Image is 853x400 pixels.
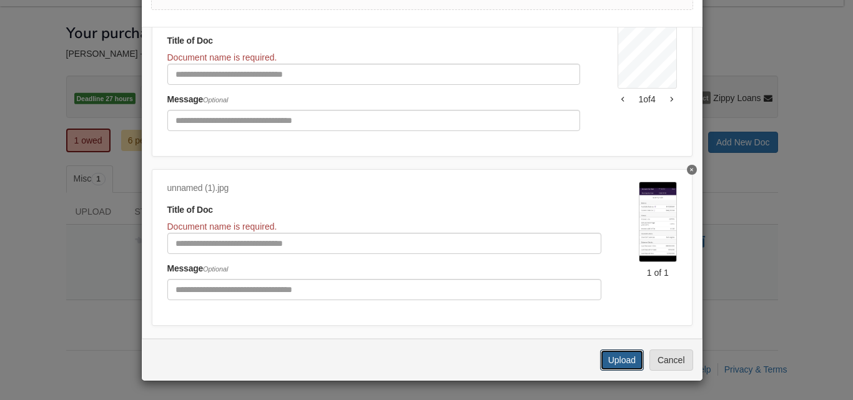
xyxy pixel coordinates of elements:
button: Cancel [649,349,693,371]
label: Title of Doc [167,203,213,217]
div: 1 of 1 [639,266,676,279]
label: Message [167,93,229,107]
label: Title of Doc [167,34,213,48]
label: Message [167,262,229,276]
div: Document name is required. [167,51,580,64]
div: 1 of 4 [618,93,677,105]
img: unnamed (1).jpg [639,182,676,262]
div: unnamed (1).jpg [167,182,602,195]
input: Document Title [167,233,602,254]
button: Upload [600,349,644,371]
input: Include any comments on this document [167,110,580,131]
div: Document name is required. [167,220,602,233]
button: Delete undefined [687,165,697,175]
span: Optional [203,96,228,104]
span: Optional [203,265,228,273]
input: Include any comments on this document [167,279,602,300]
input: Document Title [167,64,580,85]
